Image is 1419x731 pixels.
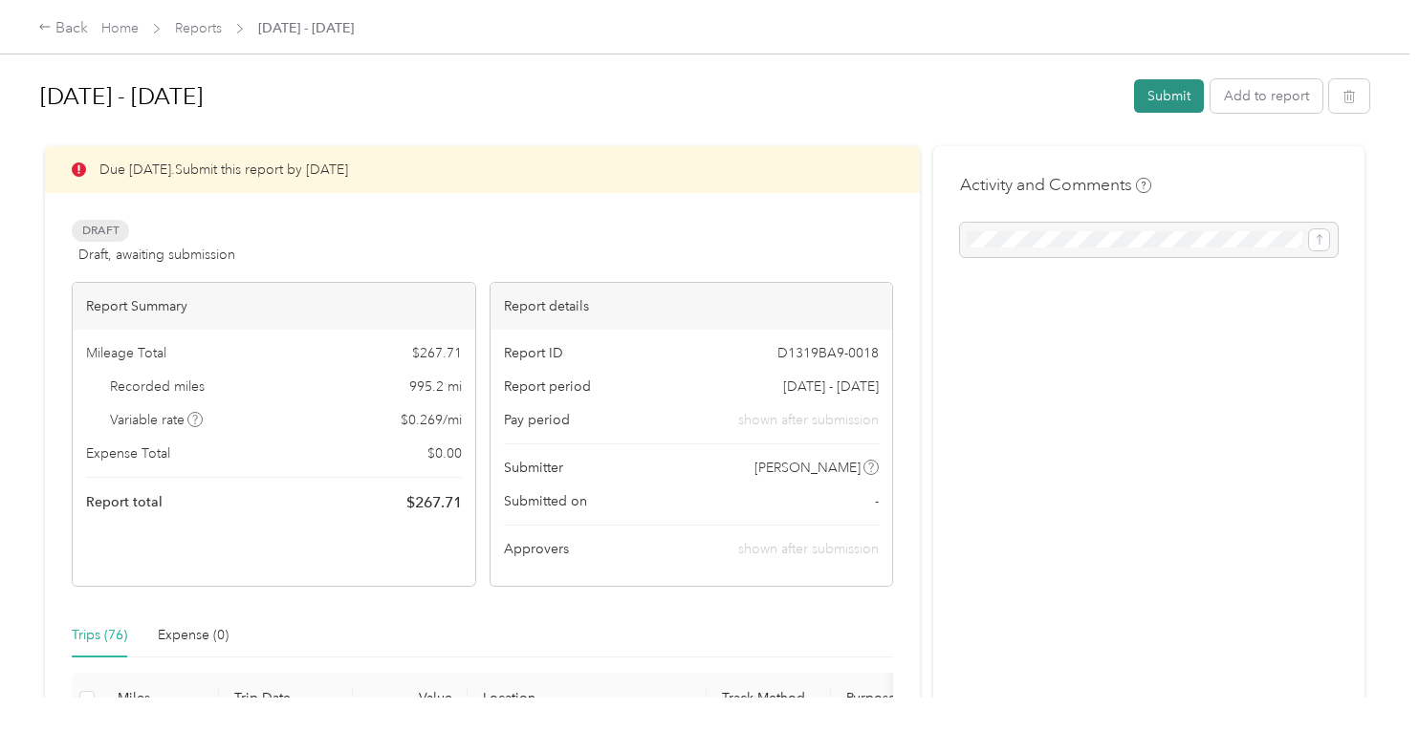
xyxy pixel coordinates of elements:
div: Expense (0) [158,625,229,646]
a: Reports [175,20,222,36]
span: Pay period [504,410,570,430]
h4: Activity and Comments [960,173,1151,197]
button: Submit [1134,79,1204,113]
iframe: Everlance-gr Chat Button Frame [1312,624,1419,731]
h1: Aug 1 - 31, 2025 [40,74,1121,119]
th: Location [468,673,707,725]
span: D1319BA9-0018 [777,343,879,363]
span: Expense Total [86,443,170,463]
span: Recorded miles [110,376,205,397]
div: Trips (76) [72,625,127,646]
th: Trip Date [219,673,353,725]
span: Report period [504,376,591,397]
span: Report ID [504,343,563,363]
span: shown after submission [738,541,879,557]
span: Draft, awaiting submission [78,245,235,265]
a: Home [101,20,139,36]
span: shown after submission [738,410,879,430]
span: Approvers [504,539,569,559]
span: $ 267.71 [406,491,462,514]
span: $ 0.00 [427,443,462,463]
span: Mileage Total [86,343,166,363]
span: - [875,491,879,511]
span: [DATE] - [DATE] [258,18,354,38]
span: Report total [86,492,163,512]
span: Submitted on [504,491,587,511]
div: Report details [491,283,893,330]
th: Track Method [707,673,831,725]
div: Back [38,17,88,40]
th: Purpose [831,673,974,725]
span: Submitter [504,458,563,478]
span: 995.2 mi [409,376,462,397]
div: Report Summary [73,283,475,330]
span: [PERSON_NAME] [754,458,861,478]
th: Value [353,673,468,725]
span: Draft [72,220,129,242]
th: Miles [102,673,219,725]
span: Variable rate [110,410,204,430]
span: $ 0.269 / mi [401,410,462,430]
span: $ 267.71 [412,343,462,363]
button: Add to report [1211,79,1322,113]
span: [DATE] - [DATE] [783,376,879,397]
div: Due [DATE]. Submit this report by [DATE] [45,146,920,193]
